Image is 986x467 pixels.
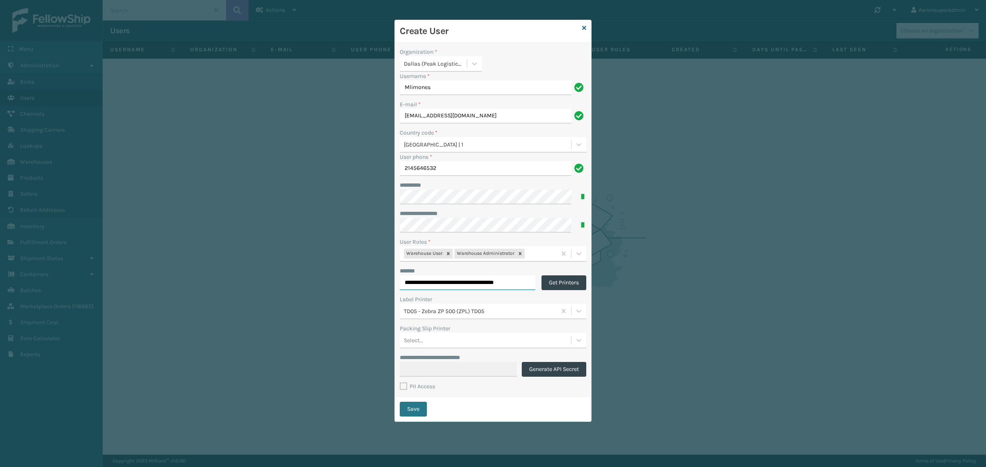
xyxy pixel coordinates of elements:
div: Select... [404,336,423,344]
div: Warehouse User [404,249,444,259]
h3: Create User [400,25,579,37]
div: Warehouse Administrator [454,249,516,259]
button: Generate API Secret [522,362,586,377]
label: Username [400,72,430,80]
label: E-mail [400,100,421,109]
div: [GEOGRAPHIC_DATA] | 1 [404,140,572,149]
label: Organization [400,48,437,56]
div: Dallas (Peak Logistics) [404,60,468,68]
div: TD05 - Zebra ZP 500 (ZPL) TD05 [404,307,557,315]
label: User Roles [400,238,431,246]
label: Packing Slip Printer [400,324,450,333]
label: Country code [400,128,438,137]
label: Label Printer [400,295,432,304]
label: User phone [400,153,432,161]
button: Get Printers [541,275,586,290]
label: PII Access [400,383,435,390]
button: Save [400,402,427,417]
